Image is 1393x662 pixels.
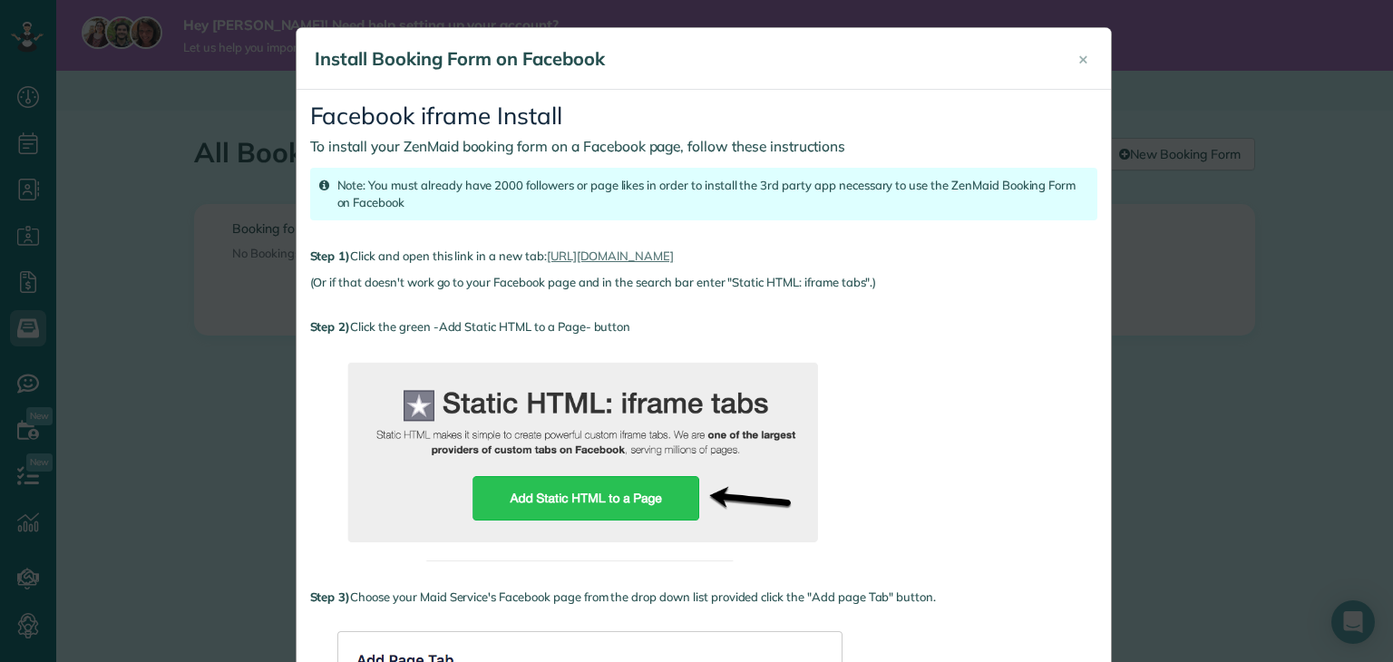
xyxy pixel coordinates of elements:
h3: Facebook iframe Install [310,103,1097,130]
strong: Step 2) [310,319,351,334]
p: Click the green -Add Static HTML to a Page- button [310,318,1097,336]
h4: Install Booking Form on Facebook [315,46,1049,72]
strong: Step 3) [310,589,351,604]
img: facebook-install-image1-9afba69d380e6110a82b7e7f58c8930e5c645f2f215a460ae2567bf9760c7ed8.png [310,345,854,561]
a: [URL][DOMAIN_NAME] [547,248,674,263]
div: Note: You must already have 2000 followers or page likes in order to install the 3rd party app ne... [310,168,1097,220]
div: (Or if that doesn't work go to your Facebook page and in the search bar enter "Static HTML: ifram... [310,274,1097,291]
p: Click and open this link in a new tab: [310,248,1097,265]
button: Close [1065,37,1102,81]
p: Choose your Maid Service's Facebook page from the drop down list provided click the "Add page Tab... [310,589,1097,606]
strong: Step 1) [310,248,351,263]
h4: To install your ZenMaid booking form on a Facebook page, follow these instructions [310,139,1097,154]
span: × [1078,48,1088,69]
